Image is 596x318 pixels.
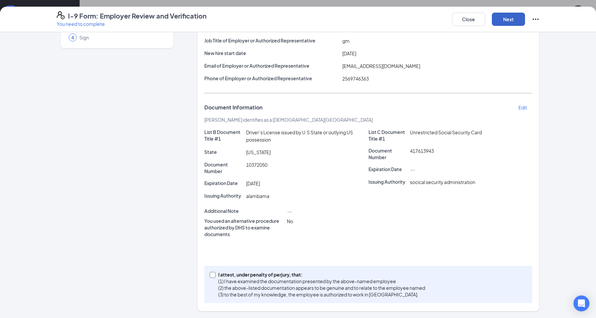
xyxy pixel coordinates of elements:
p: State [204,149,243,155]
span: [US_STATE] [246,149,271,155]
span: Driver’s License issued by U.S State or outlying US possession [246,129,353,143]
span: 10372050 [246,162,267,168]
span: gm [342,38,350,44]
span: No [287,218,293,224]
h4: I-9 Form: Employer Review and Verification [68,11,207,21]
span: 2569746363 [342,76,369,82]
p: Additional Note [204,208,284,214]
p: Document Number [368,147,408,160]
div: Open Intercom Messenger [573,295,589,311]
span: [EMAIL_ADDRESS][DOMAIN_NAME] [342,63,420,69]
button: Close [452,13,485,26]
p: (3) to the best of my knowledge, the employee is authorized to work in [GEOGRAPHIC_DATA]. [218,291,425,298]
p: List B Document Title #1 [204,129,243,142]
p: (2) the above-listed documentation appears to be genuine and to relate to the employee named [218,285,425,291]
span: Document Information [204,104,262,111]
p: Edit [518,104,527,111]
span: -- [410,166,415,172]
p: You used an alternative procedure authorized by DHS to examine documents [204,218,284,237]
p: New hire start date [204,50,340,56]
button: Next [492,13,525,26]
p: Email of Employer or Authorized Representative [204,62,340,69]
span: socical security administration [410,179,475,185]
span: Sign [79,34,164,41]
span: Unrestricted Social Security Card [410,129,482,135]
span: [DATE] [342,50,356,56]
p: Expiration Date [368,166,408,172]
span: -- [287,208,292,214]
p: (1) I have examined the documentation presented by the above-named employee [218,278,425,285]
p: Phone of Employer or Authorized Representative [204,75,340,82]
p: Issuing Authority [368,178,408,185]
p: Document Number [204,161,243,174]
span: alambama [246,193,269,199]
p: Expiration Date [204,180,243,186]
span: [PERSON_NAME] identifies as a [DEMOGRAPHIC_DATA][GEOGRAPHIC_DATA] [204,117,373,123]
span: [DATE] [246,180,260,186]
p: List C Document Title #1 [368,129,408,142]
span: 4 [71,34,74,41]
svg: FormI9EVerifyIcon [57,11,65,19]
p: You need to complete [57,21,207,27]
p: I attest, under penalty of perjury, that: [218,271,425,278]
p: Issuing Authority [204,192,243,199]
span: 417613943 [410,148,434,154]
svg: Ellipses [532,15,540,23]
p: Job Title of Employer or Authorized Representative [204,37,340,44]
